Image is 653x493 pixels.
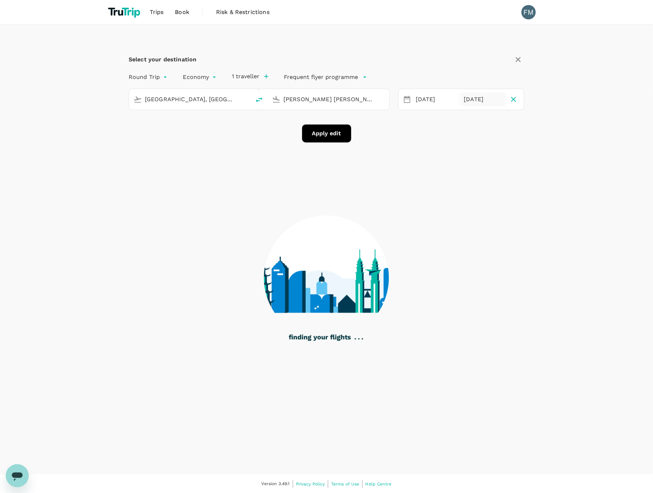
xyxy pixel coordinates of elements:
span: Version 3.49.1 [262,480,290,488]
button: Open [384,98,386,100]
a: Terms of Use [331,480,359,488]
span: Terms of Use [331,482,359,487]
div: Economy [183,71,218,83]
span: Risk & Restrictions [216,8,270,17]
p: Frequent flyer programme [284,73,358,81]
div: Select your destination [129,55,196,65]
input: Going to [283,94,374,105]
iframe: Button to launch messaging window [6,464,29,487]
div: [DATE] [461,93,506,107]
input: Depart from [145,94,235,105]
button: Apply edit [302,125,351,142]
span: Privacy Policy [296,482,325,487]
a: Help Centre [366,480,392,488]
g: finding your flights [289,335,351,341]
button: 1 traveller [232,73,268,80]
div: FM [521,5,536,19]
g: . [362,338,363,339]
g: . [358,338,360,339]
button: Frequent flyer programme [284,73,367,81]
div: [DATE] [413,93,458,107]
span: Help Centre [366,482,392,487]
img: TruTrip logo [106,4,144,20]
span: Book [175,8,189,17]
div: Round Trip [129,71,169,83]
button: delete [251,91,268,108]
a: Privacy Policy [296,480,325,488]
span: Trips [150,8,164,17]
g: . [355,338,356,339]
button: Open [246,98,247,100]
